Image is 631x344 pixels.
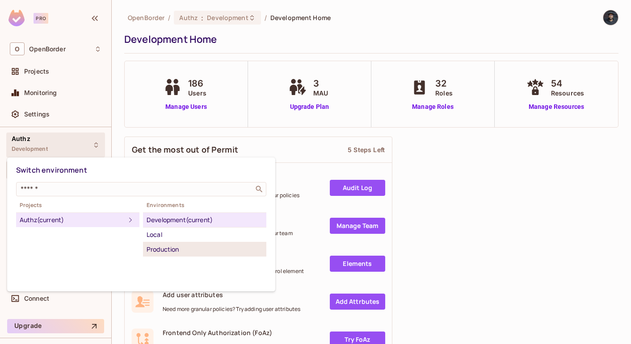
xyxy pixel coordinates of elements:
[147,215,263,225] div: Development (current)
[147,229,263,240] div: Local
[147,244,263,255] div: Production
[16,202,139,209] span: Projects
[143,202,266,209] span: Environments
[16,165,87,175] span: Switch environment
[20,215,125,225] div: Authz (current)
